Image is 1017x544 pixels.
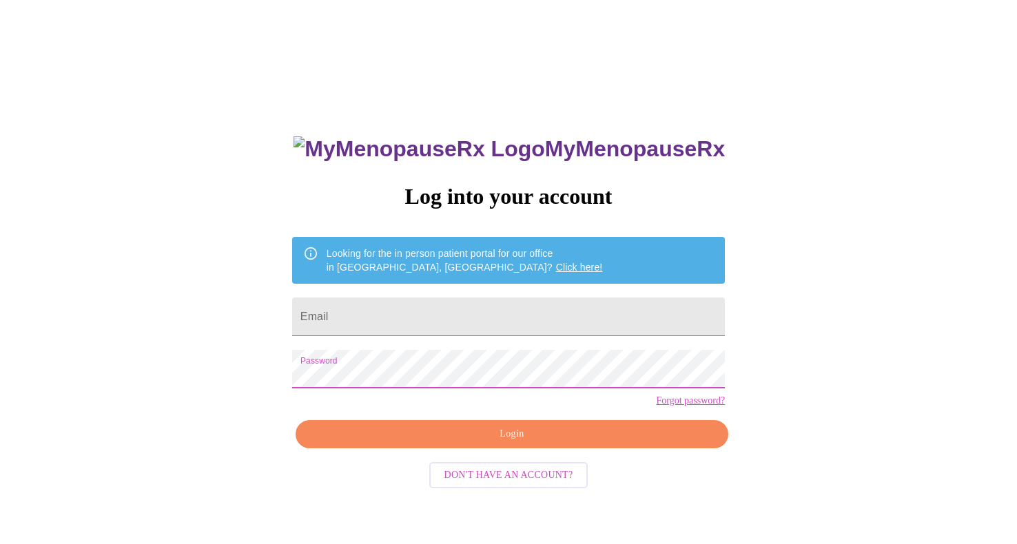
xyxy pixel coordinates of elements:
a: Click here! [556,262,603,273]
img: MyMenopauseRx Logo [294,136,544,162]
button: Don't have an account? [429,462,588,489]
span: Don't have an account? [444,467,573,484]
h3: MyMenopauseRx [294,136,725,162]
span: Login [311,426,712,443]
button: Login [296,420,728,448]
h3: Log into your account [292,184,725,209]
a: Don't have an account? [426,468,592,479]
a: Forgot password? [656,395,725,406]
div: Looking for the in person patient portal for our office in [GEOGRAPHIC_DATA], [GEOGRAPHIC_DATA]? [327,241,603,280]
